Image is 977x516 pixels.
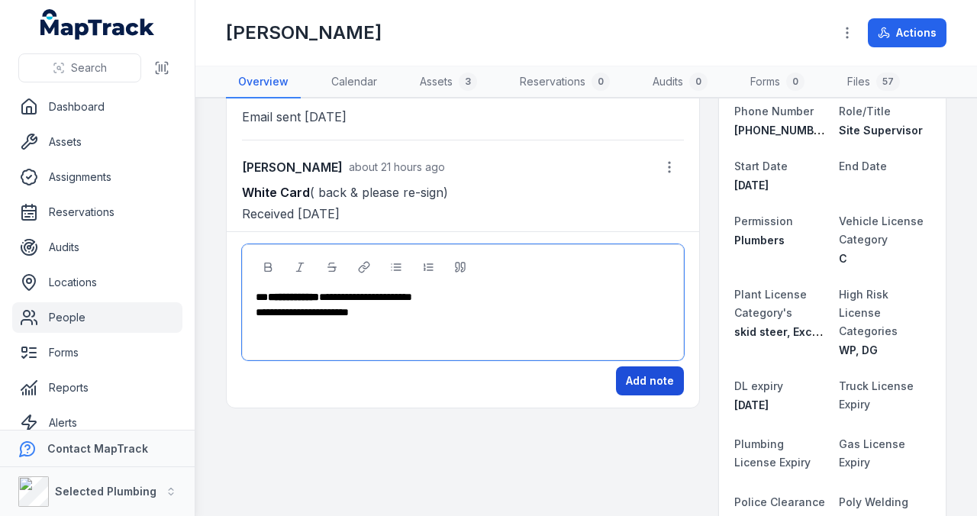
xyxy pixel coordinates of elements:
button: Blockquote [447,254,473,280]
strong: Selected Plumbing [55,485,156,498]
span: about 21 hours ago [349,160,445,173]
a: Files57 [835,66,912,98]
button: Italic [287,254,313,280]
div: 57 [876,73,900,91]
span: Plumbers [734,234,785,247]
span: [DATE] [734,179,769,192]
span: Gas License Expiry [839,437,905,469]
button: Search [18,53,141,82]
span: Plumbing License Expiry [734,437,811,469]
a: Audits [12,232,182,263]
button: Add note [616,366,684,395]
a: Assignments [12,162,182,192]
a: Forms [12,337,182,368]
a: Calendar [319,66,389,98]
a: Audits0 [640,66,720,98]
span: End Date [839,160,887,173]
time: 10/16/2017, 12:00:00 AM [734,179,769,192]
a: Assets [12,127,182,157]
button: Bold [255,254,281,280]
span: Vehicle License Category [839,214,924,246]
a: Reservations0 [508,66,622,98]
span: Phone Number [734,105,814,118]
a: Dashboard [12,92,182,122]
h1: [PERSON_NAME] [226,21,382,45]
a: People [12,302,182,333]
button: Link [351,254,377,280]
span: Site Supervisor [839,124,923,137]
span: Truck License Expiry [839,379,914,411]
div: 0 [592,73,610,91]
a: Locations [12,267,182,298]
span: C [839,252,847,265]
span: [DATE] [734,398,769,411]
a: Reports [12,372,182,403]
button: Strikethrough [319,254,345,280]
a: Assets3 [408,66,489,98]
span: Plant License Category's [734,288,807,319]
time: 5/9/2028, 12:00:00 AM [734,398,769,411]
div: 3 [459,73,477,91]
div: 0 [786,73,804,91]
strong: White Card [242,185,310,200]
strong: Contact MapTrack [47,442,148,455]
p: Email sent [DATE] [242,106,684,127]
span: skid steer, Excavator, front end loader [734,325,941,338]
strong: [PERSON_NAME] [242,158,343,176]
span: WP, DG [839,343,878,356]
span: DL expiry [734,379,783,392]
button: Ordered List [415,254,441,280]
p: ( back & please re-sign) Received [DATE] [242,182,684,224]
a: Reservations [12,197,182,227]
a: MapTrack [40,9,155,40]
span: Permission [734,214,793,227]
a: Forms0 [738,66,817,98]
a: Overview [226,66,301,98]
span: [PHONE_NUMBER] [734,124,830,137]
time: 9/1/2025, 2:26:39 PM [349,160,445,173]
span: Start Date [734,160,788,173]
button: Actions [868,18,946,47]
span: Role/Title [839,105,891,118]
div: 0 [689,73,708,91]
span: High Risk License Categories [839,288,898,337]
a: Alerts [12,408,182,438]
span: Search [71,60,107,76]
button: Bulleted List [383,254,409,280]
